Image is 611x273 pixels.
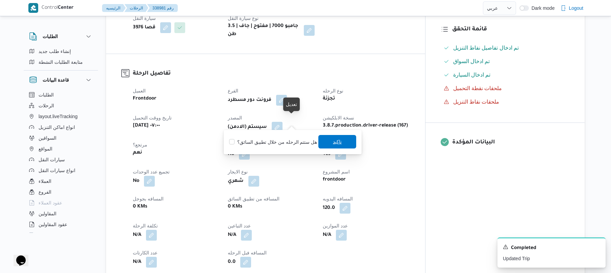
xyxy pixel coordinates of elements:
span: ملحقات نقاط التنزيل [453,98,499,106]
b: 3.8.7.production.driver-release (167) [323,122,408,130]
b: 0 KMs [228,203,242,211]
button: انواع سيارات النقل [26,165,95,176]
span: المصدر [228,115,242,120]
span: الطلبات [39,91,54,99]
button: عقود العملاء [26,197,95,208]
b: N/A [228,231,236,239]
span: تم ادخال السيارة [453,72,491,78]
button: الرحلات [124,4,148,12]
b: 120.0 [323,204,335,212]
button: الفروع [26,187,95,197]
span: انواع اماكن التنزيل [39,123,75,131]
div: قاعدة البيانات [24,89,98,236]
span: ملحقات نقطة التحميل [453,85,502,91]
button: العملاء [26,176,95,187]
button: اجهزة التليفون [26,230,95,241]
button: إنشاء طلب جديد [26,46,95,57]
span: المواقع [39,145,52,153]
button: عقود المقاولين [26,219,95,230]
span: اسم المشروع [323,169,350,174]
span: تم ادخال السيارة [453,71,491,79]
b: Frontdoor [133,95,156,103]
button: layout.liveTracking [26,111,95,122]
b: frontdoor [323,176,346,184]
span: Completed [511,244,536,252]
span: نسخة الابلكيشن [323,115,354,120]
b: جامبو 7000 | مفتوح | جاف | 3.5 طن [228,22,299,38]
button: السواقين [26,133,95,143]
button: تم ادخال السواق [441,56,569,67]
button: قاعدة البيانات [29,76,93,84]
label: هل ستتم الرحله من خلال تطبيق السائق؟ [229,138,317,146]
span: مرتجع؟ [133,142,147,147]
span: سيارة النقل [133,16,156,21]
span: تكلفة الرحلة [133,223,158,228]
b: No [228,150,234,158]
span: المسافه من تطبيق السائق [228,196,279,201]
div: الطلبات [24,46,98,70]
h3: تفاصيل الرحلة [133,69,410,78]
h3: البيانات المؤكدة [452,138,569,147]
b: No [133,177,139,185]
b: 0 KMs [133,203,147,211]
span: سيارات النقل [39,156,65,164]
span: عدد الكارتات [133,250,157,255]
b: N/A [133,258,141,266]
button: انواع اماكن التنزيل [26,122,95,133]
iframe: chat widget [7,246,28,266]
span: الفرع [228,88,238,93]
span: Logout [569,4,583,12]
div: Notification [503,244,600,252]
span: المسافه فبل الرحله [228,250,267,255]
button: تاكيد [318,135,356,148]
b: [DATE] ٠٧:٠٠ [133,122,160,130]
span: تم ادخال السواق [453,57,490,65]
span: ملحقات نقطة التحميل [453,84,502,92]
button: المواقع [26,143,95,154]
span: Dark mode [529,5,555,11]
button: سيارات النقل [26,154,95,165]
span: نوع الايجار [228,169,248,174]
span: انواع سيارات النقل [39,166,75,174]
span: تم ادخال تفاصيل نفاط التنزيل [453,45,519,51]
b: N/A [323,231,331,239]
span: السواقين [39,134,56,142]
span: عقود العملاء [39,199,62,207]
span: عقود المقاولين [39,220,67,228]
b: 0.0 [228,258,236,266]
span: الرحلات [39,102,54,110]
b: فرونت دور مسطرد [228,96,271,104]
button: تم ادخال تفاصيل نفاط التنزيل [441,43,569,53]
b: تجزئة [323,95,335,103]
button: ملحقات نقاط التنزيل [441,97,569,107]
span: إنشاء طلب جديد [39,47,71,55]
b: Yes [323,150,331,158]
b: N/A [133,231,141,239]
h3: قاعدة البيانات [43,76,69,84]
span: الفروع [39,188,51,196]
span: نوع الرحله [323,88,343,93]
b: Center [58,5,74,11]
button: Logout [558,1,586,15]
span: متابعة الطلبات النشطة [39,58,83,66]
span: تجميع عدد الوحدات [133,169,170,174]
span: تم ادخال السواق [453,58,490,64]
button: 338981 رقم [147,4,178,12]
span: العميل [133,88,146,93]
div: تعديل [286,100,297,108]
button: الرئيسيه [102,4,126,12]
b: شهري [228,177,244,185]
button: الطلبات [26,89,95,100]
span: المسافه اليدويه [323,196,353,201]
span: ملحقات نقاط التنزيل [453,99,499,105]
span: المقاولين [39,210,56,218]
img: X8yXhbKr1z7QwAAAABJRU5ErkJggg== [28,3,38,13]
button: المقاولين [26,208,95,219]
span: عدد التباعين [228,223,251,228]
h3: قائمة التحقق [452,25,569,34]
span: اجهزة التليفون [39,231,67,239]
span: عدد الموازين [323,223,348,228]
p: Updated Trip [503,255,600,262]
span: المسافه بجوجل [133,196,164,201]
